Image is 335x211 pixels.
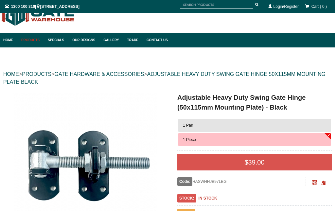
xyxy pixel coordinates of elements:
[124,33,143,47] a: Trade
[3,71,326,85] a: ADJUSTABLE HEAVY DUTY SWING GATE HINGE 50X115MM MOUNTING PLATE BLACK
[273,4,299,9] a: Login/Register
[44,33,69,47] a: Specials
[177,194,196,202] span: STOCK:
[3,71,19,77] a: HOME
[198,196,217,201] b: IN STOCK
[311,4,327,9] span: Cart ( 0 )
[18,33,44,47] a: Products
[177,154,332,170] div: $
[100,33,124,47] a: Gallery
[143,33,168,47] a: Contact Us
[22,71,51,77] a: PRODUCTS
[177,177,192,186] span: Code:
[54,71,144,77] a: GATE HARDWARE & ACCESSORIES
[177,93,332,112] h1: Adjustable Heavy Duty Swing Gate Hinge (50x115mm Mounting Plate) - Black
[183,137,196,142] span: 1 Piece
[178,133,331,146] button: 1 Piece
[183,123,193,128] span: 1 Pair
[5,4,79,9] span: | [STREET_ADDRESS]
[177,177,306,186] div: HASWHHJB97LBG
[178,119,331,132] button: 1 Pair
[3,33,18,47] a: Home
[248,159,265,166] span: 39.00
[11,4,35,9] chrome_annotation: 1300 100 310
[308,167,335,195] iframe: LiveChat chat widget
[69,33,100,47] a: Our Designs
[180,1,253,9] input: SEARCH PRODUCTS
[3,64,332,93] div: > > >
